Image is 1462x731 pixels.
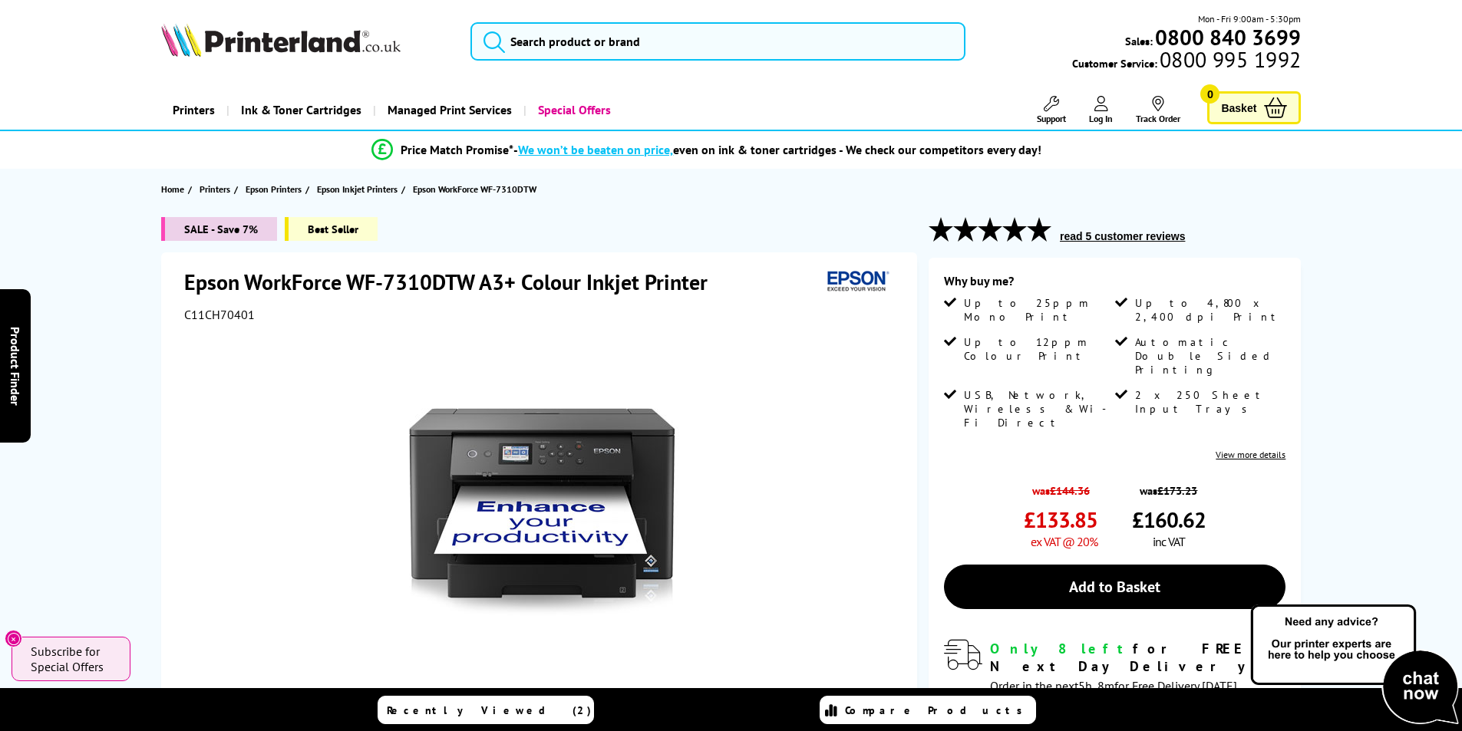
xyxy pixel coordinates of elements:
[226,91,373,130] a: Ink & Toner Cartridges
[1037,96,1066,124] a: Support
[990,640,1133,657] span: Only 8 left
[470,22,965,61] input: Search product or brand
[1050,483,1090,498] strike: £144.36
[944,640,1285,710] div: modal_delivery
[317,181,401,197] a: Epson Inkjet Printers
[401,142,513,157] span: Price Match Promise*
[161,181,184,197] span: Home
[1132,505,1206,534] span: £160.62
[317,181,398,197] span: Epson Inkjet Printers
[8,326,23,405] span: Product Finder
[5,630,22,647] button: Close
[161,217,277,241] span: SALE - Save 7%
[1024,505,1097,534] span: £133.85
[391,353,691,654] img: Epson WorkForce WF-7310DTW
[1247,602,1462,728] img: Open Live Chat window
[184,307,255,322] span: C11CH70401
[161,91,226,130] a: Printers
[184,268,723,296] h1: Epson WorkForce WF-7310DTW A3+ Colour Inkjet Printer
[1157,483,1197,498] strike: £173.23
[413,183,536,195] span: Epson WorkForce WF-7310DTW
[1157,52,1301,67] span: 0800 995 1992
[1155,23,1301,51] b: 0800 840 3699
[1072,52,1301,71] span: Customer Service:
[246,181,305,197] a: Epson Printers
[518,142,673,157] span: We won’t be beaten on price,
[1153,30,1301,44] a: 0800 840 3699
[378,696,594,724] a: Recently Viewed (2)
[990,640,1285,675] div: for FREE Next Day Delivery
[1031,534,1097,549] span: ex VAT @ 20%
[990,678,1237,711] span: Order in the next for Free Delivery [DATE] 21 August!
[200,181,234,197] a: Printers
[1136,96,1180,124] a: Track Order
[1125,34,1153,48] span: Sales:
[1135,335,1282,377] span: Automatic Double Sided Printing
[285,217,378,241] span: Best Seller
[1037,113,1066,124] span: Support
[125,137,1289,163] li: modal_Promise
[1089,113,1113,124] span: Log In
[1135,296,1282,324] span: Up to 4,800 x 2,400 dpi Print
[513,142,1041,157] div: - even on ink & toner cartridges - We check our competitors every day!
[845,703,1031,717] span: Compare Products
[523,91,622,130] a: Special Offers
[1024,476,1097,498] span: was
[964,335,1111,363] span: Up to 12ppm Colour Print
[944,273,1285,296] div: Why buy me?
[1078,678,1114,693] span: 5h, 8m
[1153,534,1185,549] span: inc VAT
[161,23,401,57] img: Printerland Logo
[200,181,230,197] span: Printers
[1089,96,1113,124] a: Log In
[1132,476,1206,498] span: was
[1200,84,1219,104] span: 0
[31,644,115,674] span: Subscribe for Special Offers
[161,181,188,197] a: Home
[241,91,361,130] span: Ink & Toner Cartridges
[821,268,892,296] img: Epson
[1216,449,1285,460] a: View more details
[944,565,1285,609] a: Add to Basket
[1207,91,1301,124] a: Basket 0
[1055,229,1190,243] button: read 5 customer reviews
[964,296,1111,324] span: Up to 25ppm Mono Print
[964,388,1111,430] span: USB, Network, Wireless & Wi-Fi Direct
[1135,388,1282,416] span: 2 x 250 Sheet Input Trays
[820,696,1036,724] a: Compare Products
[1221,97,1256,118] span: Basket
[387,703,592,717] span: Recently Viewed (2)
[246,181,302,197] span: Epson Printers
[161,23,452,60] a: Printerland Logo
[1198,12,1301,26] span: Mon - Fri 9:00am - 5:30pm
[373,91,523,130] a: Managed Print Services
